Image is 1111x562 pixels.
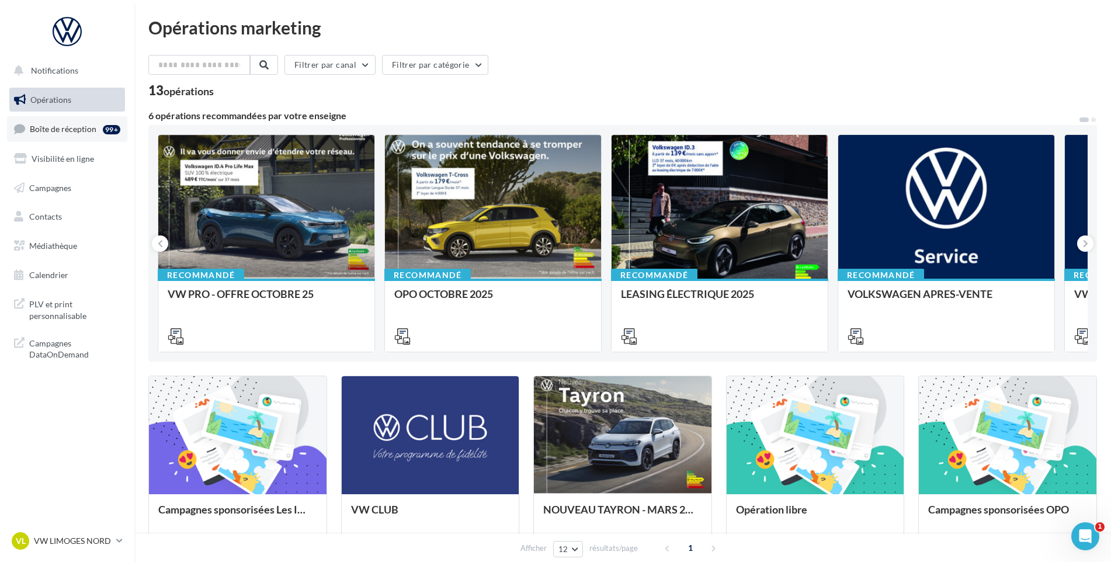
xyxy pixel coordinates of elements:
[31,65,78,75] span: Notifications
[29,241,77,251] span: Médiathèque
[148,84,214,97] div: 13
[589,543,638,554] span: résultats/page
[7,88,127,112] a: Opérations
[382,55,488,75] button: Filtrer par catégorie
[30,95,71,105] span: Opérations
[29,211,62,221] span: Contacts
[29,182,71,192] span: Campagnes
[394,288,592,311] div: OPO OCTOBRE 2025
[7,204,127,229] a: Contacts
[351,504,510,527] div: VW CLUB
[928,504,1087,527] div: Campagnes sponsorisées OPO
[9,530,125,552] a: VL VW LIMOGES NORD
[30,124,96,134] span: Boîte de réception
[158,269,244,282] div: Recommandé
[7,263,127,287] a: Calendrier
[29,270,68,280] span: Calendrier
[168,288,365,311] div: VW PRO - OFFRE OCTOBRE 25
[7,58,123,83] button: Notifications
[621,288,818,311] div: LEASING ÉLECTRIQUE 2025
[7,147,127,171] a: Visibilité en ligne
[29,335,120,360] span: Campagnes DataOnDemand
[681,539,700,557] span: 1
[7,116,127,141] a: Boîte de réception99+
[7,292,127,326] a: PLV et print personnalisable
[158,504,317,527] div: Campagnes sponsorisées Les Instants VW Octobre
[29,296,120,321] span: PLV et print personnalisable
[34,535,112,547] p: VW LIMOGES NORD
[16,535,26,547] span: VL
[553,541,583,557] button: 12
[7,176,127,200] a: Campagnes
[1071,522,1099,550] iframe: Intercom live chat
[611,269,697,282] div: Recommandé
[148,19,1097,36] div: Opérations marketing
[148,111,1078,120] div: 6 opérations recommandées par votre enseigne
[7,331,127,365] a: Campagnes DataOnDemand
[520,543,547,554] span: Afficher
[1095,522,1105,532] span: 1
[164,86,214,96] div: opérations
[384,269,471,282] div: Recommandé
[558,544,568,554] span: 12
[543,504,702,527] div: NOUVEAU TAYRON - MARS 2025
[736,504,895,527] div: Opération libre
[284,55,376,75] button: Filtrer par canal
[838,269,924,282] div: Recommandé
[848,288,1045,311] div: VOLKSWAGEN APRES-VENTE
[103,125,120,134] div: 99+
[7,234,127,258] a: Médiathèque
[32,154,94,164] span: Visibilité en ligne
